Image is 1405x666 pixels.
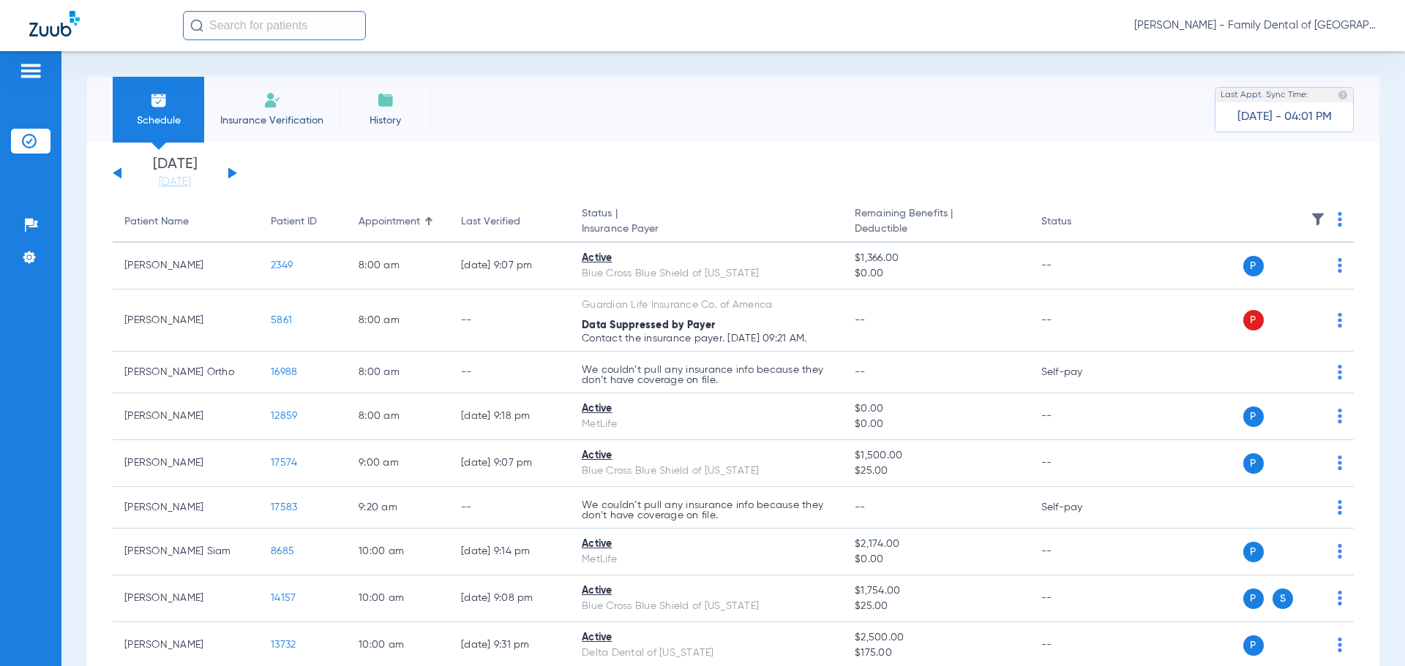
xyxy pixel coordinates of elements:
[131,175,219,189] a: [DATE]
[215,113,329,128] span: Insurance Verification
[582,320,715,330] span: Data Suppressed by Payer
[855,583,1017,599] span: $1,754.00
[1243,406,1264,427] span: P
[190,19,203,32] img: Search Icon
[449,575,570,622] td: [DATE] 9:08 PM
[855,599,1017,614] span: $25.00
[347,487,449,529] td: 9:20 AM
[1338,212,1342,227] img: group-dot-blue.svg
[1338,313,1342,328] img: group-dot-blue.svg
[582,630,831,646] div: Active
[1338,637,1342,652] img: group-dot-blue.svg
[855,630,1017,646] span: $2,500.00
[582,251,831,266] div: Active
[582,401,831,417] div: Active
[582,537,831,552] div: Active
[113,440,259,487] td: [PERSON_NAME]
[582,266,831,281] div: Blue Cross Blue Shield of [US_STATE]
[582,583,831,599] div: Active
[1030,487,1128,529] td: Self-pay
[1030,352,1128,393] td: Self-pay
[271,411,297,421] span: 12859
[359,214,420,230] div: Appointment
[461,214,520,230] div: Last Verified
[271,593,296,603] span: 14157
[582,463,831,479] div: Blue Cross Blue Shield of [US_STATE]
[1030,243,1128,290] td: --
[131,157,219,189] li: [DATE]
[1338,455,1342,470] img: group-dot-blue.svg
[1338,500,1342,515] img: group-dot-blue.svg
[271,546,294,556] span: 8685
[1030,529,1128,575] td: --
[855,646,1017,661] span: $175.00
[1243,635,1264,656] span: P
[359,214,438,230] div: Appointment
[1243,256,1264,276] span: P
[183,11,366,40] input: Search for patients
[582,552,831,567] div: MetLife
[582,298,831,313] div: Guardian Life Insurance Co. of America
[855,502,866,512] span: --
[855,266,1017,281] span: $0.00
[113,243,259,290] td: [PERSON_NAME]
[377,91,394,109] img: History
[1134,18,1376,33] span: [PERSON_NAME] - Family Dental of [GEOGRAPHIC_DATA]
[1243,310,1264,330] span: P
[1243,542,1264,562] span: P
[449,393,570,440] td: [DATE] 9:18 PM
[124,214,247,230] div: Patient Name
[1338,544,1342,559] img: group-dot-blue.svg
[1030,202,1128,243] th: Status
[263,91,281,109] img: Manual Insurance Verification
[855,463,1017,479] span: $25.00
[449,440,570,487] td: [DATE] 9:07 PM
[449,243,570,290] td: [DATE] 9:07 PM
[19,62,42,80] img: hamburger-icon
[855,367,866,377] span: --
[449,352,570,393] td: --
[1338,90,1348,100] img: last sync help info
[271,214,317,230] div: Patient ID
[582,448,831,463] div: Active
[1338,258,1342,273] img: group-dot-blue.svg
[449,529,570,575] td: [DATE] 9:14 PM
[113,393,259,440] td: [PERSON_NAME]
[582,500,831,521] p: We couldn’t pull any insurance info because they don’t have coverage on file.
[1221,88,1308,102] span: Last Appt. Sync Time:
[124,113,193,128] span: Schedule
[1030,290,1128,352] td: --
[843,202,1029,243] th: Remaining Benefits |
[113,487,259,529] td: [PERSON_NAME]
[582,646,831,661] div: Delta Dental of [US_STATE]
[113,290,259,352] td: [PERSON_NAME]
[582,222,831,237] span: Insurance Payer
[347,352,449,393] td: 8:00 AM
[347,243,449,290] td: 8:00 AM
[1338,591,1342,605] img: group-dot-blue.svg
[271,260,293,270] span: 2349
[1030,575,1128,622] td: --
[1338,409,1342,423] img: group-dot-blue.svg
[582,365,831,385] p: We couldn’t pull any insurance info because they don’t have coverage on file.
[1273,589,1293,609] span: S
[1030,393,1128,440] td: --
[271,640,296,650] span: 13732
[124,214,189,230] div: Patient Name
[855,552,1017,567] span: $0.00
[855,448,1017,463] span: $1,500.00
[582,417,831,432] div: MetLife
[113,529,259,575] td: [PERSON_NAME] Siam
[449,290,570,352] td: --
[150,91,168,109] img: Schedule
[1243,453,1264,474] span: P
[855,315,866,325] span: --
[582,599,831,614] div: Blue Cross Blue Shield of [US_STATE]
[351,113,420,128] span: History
[1311,212,1325,227] img: filter.svg
[855,401,1017,417] span: $0.00
[855,251,1017,266] span: $1,366.00
[347,290,449,352] td: 8:00 AM
[855,417,1017,432] span: $0.00
[113,575,259,622] td: [PERSON_NAME]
